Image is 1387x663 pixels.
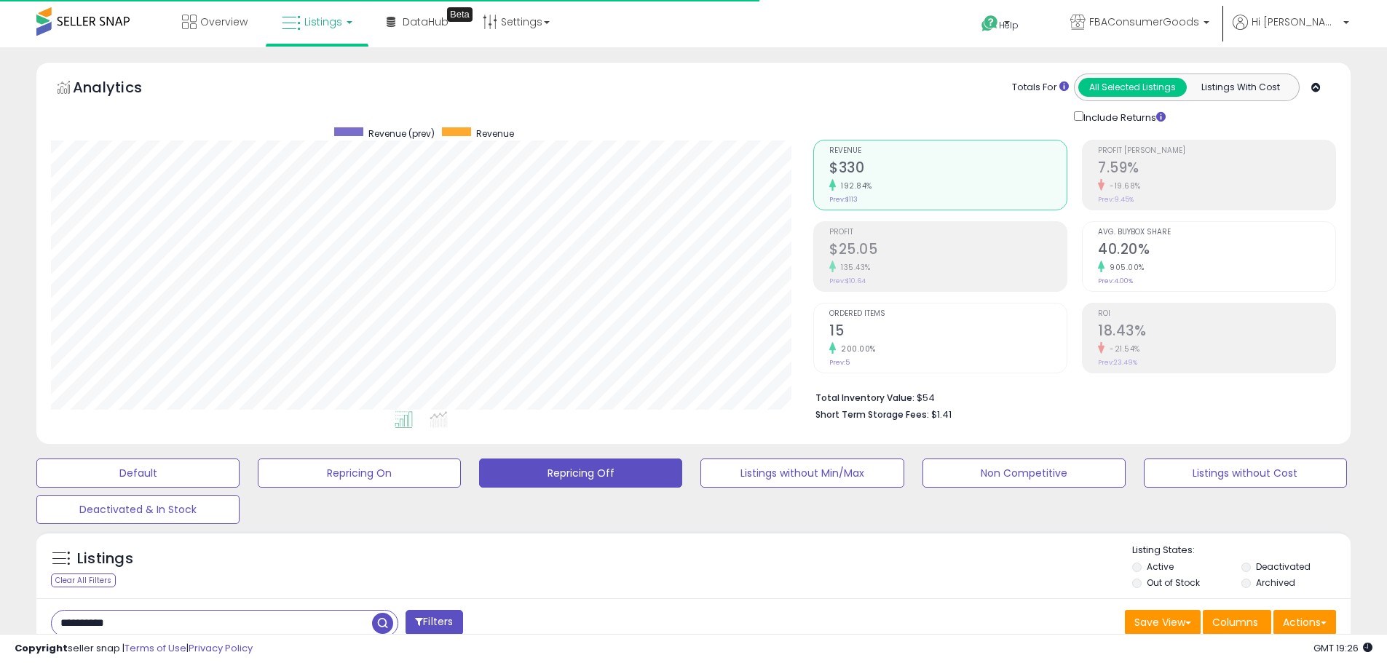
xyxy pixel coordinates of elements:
strong: Copyright [15,641,68,655]
span: DataHub [403,15,448,29]
span: Columns [1212,615,1258,630]
a: Privacy Policy [189,641,253,655]
div: Include Returns [1063,108,1183,125]
span: ROI [1098,310,1335,318]
h2: $25.05 [829,241,1067,261]
small: 192.84% [836,180,872,191]
span: Avg. Buybox Share [1098,229,1335,237]
small: -21.54% [1105,344,1140,354]
b: Short Term Storage Fees: [815,408,929,421]
label: Out of Stock [1147,576,1200,589]
small: 200.00% [836,344,876,354]
b: Total Inventory Value: [815,392,914,404]
h2: 40.20% [1098,241,1335,261]
i: Get Help [981,15,999,33]
a: Help [970,4,1047,47]
span: Hi [PERSON_NAME] [1252,15,1339,29]
button: Filters [406,610,462,635]
label: Active [1147,560,1174,573]
a: Terms of Use [125,641,186,655]
span: FBAConsumerGoods [1089,15,1199,29]
h2: $330 [829,159,1067,179]
h5: Listings [77,549,133,569]
span: Profit [829,229,1067,237]
button: Columns [1203,610,1271,635]
button: Save View [1125,610,1201,635]
small: -19.68% [1105,180,1141,191]
button: All Selected Listings [1078,78,1187,97]
small: Prev: $113 [829,195,858,204]
label: Deactivated [1256,560,1311,573]
li: $54 [815,388,1325,405]
button: Default [36,458,240,488]
span: Overview [200,15,248,29]
div: Clear All Filters [51,573,116,587]
small: Prev: 4.00% [1098,277,1133,285]
button: Repricing On [258,458,461,488]
small: Prev: $10.64 [829,277,866,285]
button: Listings without Cost [1144,458,1347,488]
h5: Analytics [73,77,170,101]
label: Archived [1256,576,1295,589]
small: 135.43% [836,262,871,273]
small: 905.00% [1105,262,1145,273]
h2: 15 [829,322,1067,342]
span: Revenue [476,127,514,140]
span: Revenue [829,147,1067,155]
div: Totals For [1012,81,1069,95]
button: Listings With Cost [1186,78,1295,97]
button: Repricing Off [479,458,682,488]
h2: 7.59% [1098,159,1335,179]
button: Actions [1273,610,1336,635]
span: Profit [PERSON_NAME] [1098,147,1335,155]
small: Prev: 9.45% [1098,195,1134,204]
small: Prev: 23.49% [1098,358,1137,367]
button: Listings without Min/Max [700,458,904,488]
button: Deactivated & In Stock [36,495,240,524]
div: seller snap | | [15,642,253,656]
span: Help [999,19,1019,31]
button: Non Competitive [922,458,1126,488]
h2: 18.43% [1098,322,1335,342]
span: 2025-10-7 19:26 GMT [1313,641,1372,655]
span: Revenue (prev) [368,127,435,140]
span: Listings [304,15,342,29]
span: $1.41 [931,408,952,421]
span: Ordered Items [829,310,1067,318]
div: Tooltip anchor [447,7,473,22]
p: Listing States: [1132,544,1351,557]
small: Prev: 5 [829,358,850,367]
a: Hi [PERSON_NAME] [1233,15,1349,47]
